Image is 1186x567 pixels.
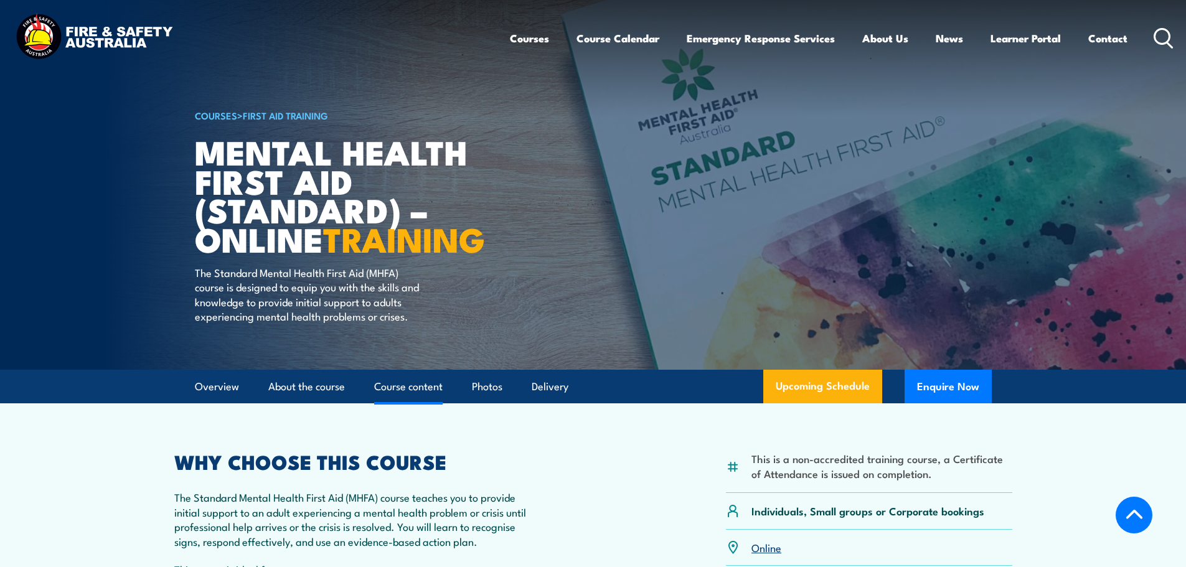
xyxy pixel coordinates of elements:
[905,370,992,403] button: Enquire Now
[1088,22,1127,55] a: Contact
[577,22,659,55] a: Course Calendar
[323,212,485,264] strong: TRAINING
[862,22,908,55] a: About Us
[532,370,568,403] a: Delivery
[751,451,1012,480] li: This is a non-accredited training course, a Certificate of Attendance is issued on completion.
[195,137,502,253] h1: Mental Health First Aid (Standard) – Online
[472,370,502,403] a: Photos
[510,22,549,55] a: Courses
[268,370,345,403] a: About the course
[991,22,1061,55] a: Learner Portal
[195,108,237,122] a: COURSES
[174,452,538,470] h2: WHY CHOOSE THIS COURSE
[751,504,984,518] p: Individuals, Small groups or Corporate bookings
[763,370,882,403] a: Upcoming Schedule
[174,490,538,548] p: The Standard Mental Health First Aid (MHFA) course teaches you to provide initial support to an a...
[243,108,328,122] a: First Aid Training
[195,265,422,324] p: The Standard Mental Health First Aid (MHFA) course is designed to equip you with the skills and k...
[751,540,781,555] a: Online
[687,22,835,55] a: Emergency Response Services
[374,370,443,403] a: Course content
[936,22,963,55] a: News
[195,108,502,123] h6: >
[195,370,239,403] a: Overview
